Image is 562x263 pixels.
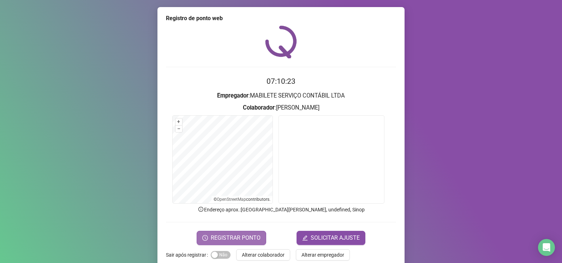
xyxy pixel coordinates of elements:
[214,197,270,202] li: © contributors.
[217,197,246,202] a: OpenStreetMap
[166,103,396,112] h3: : [PERSON_NAME]
[166,206,396,214] p: Endereço aprox. : [GEOGRAPHIC_DATA][PERSON_NAME], undefined, Sinop
[265,25,297,58] img: QRPoint
[302,235,308,241] span: edit
[175,125,182,132] button: –
[175,118,182,125] button: +
[267,77,295,86] time: 07:10:23
[296,249,350,261] button: Alterar empregador
[538,239,555,256] div: Open Intercom Messenger
[198,206,204,212] span: info-circle
[197,231,266,245] button: REGISTRAR PONTO
[301,251,344,259] span: Alterar empregador
[166,14,396,23] div: Registro de ponto web
[166,249,211,261] label: Sair após registrar
[242,251,285,259] span: Alterar colaborador
[236,249,290,261] button: Alterar colaborador
[243,104,275,111] strong: Colaborador
[211,234,261,242] span: REGISTRAR PONTO
[297,231,365,245] button: editSOLICITAR AJUSTE
[311,234,360,242] span: SOLICITAR AJUSTE
[166,91,396,100] h3: : MABILETE SERVIÇO CONTÁBIL LTDA
[217,92,249,99] strong: Empregador
[202,235,208,241] span: clock-circle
